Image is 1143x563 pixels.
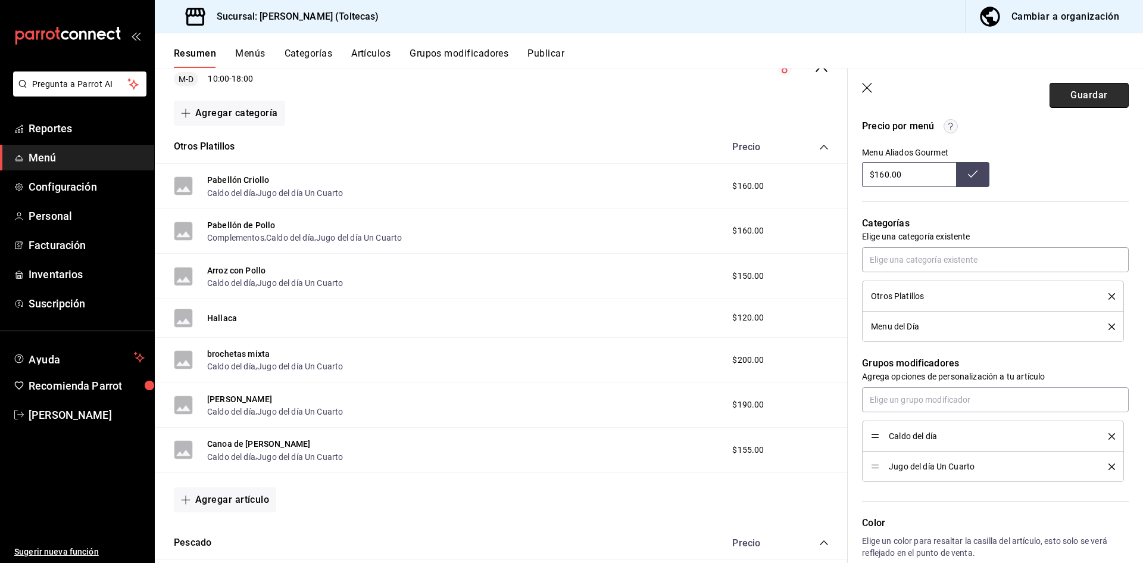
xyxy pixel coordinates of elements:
[862,371,1129,382] p: Agrega opciones de personalización a tu artículo
[235,48,265,68] button: Menús
[732,225,764,237] span: $160.00
[732,354,764,366] span: $200.00
[207,393,272,405] button: [PERSON_NAME]
[1011,8,1119,25] div: Cambiar a organización
[29,208,145,224] span: Personal
[862,119,934,133] div: Precio por menú
[410,48,508,68] button: Grupos modificadores
[862,535,1129,559] p: Elige un color para resaltar la casilla del artículo, esto solo se verá reflejado en el punto de ...
[316,232,402,244] button: Jugo del día Un Cuarto
[1100,293,1115,300] button: delete
[862,216,1129,231] p: Categorías
[257,187,343,199] button: Jugo del día Un Cuarto
[257,360,343,372] button: Jugo del día Un Cuarto
[207,277,255,289] button: Caldo del día
[32,78,128,91] span: Pregunta a Parrot AI
[207,265,266,276] button: Arroz con Pollo
[207,174,269,186] button: Pabellón Criollo
[862,247,1129,272] input: Elige una categoría existente
[285,48,333,68] button: Categorías
[862,356,1129,371] p: Grupos modificadores
[889,462,1091,471] span: Jugo del día Un Cuarto
[29,407,145,423] span: [PERSON_NAME]
[1050,83,1129,108] button: Guardar
[1100,324,1115,330] button: delete
[174,72,253,86] div: 10:00 - 18:00
[257,406,343,418] button: Jugo del día Un Cuarto
[1100,433,1115,440] button: delete
[207,451,255,463] button: Caldo del día
[732,444,764,456] span: $155.00
[207,187,255,199] button: Caldo del día
[174,48,216,68] button: Resumen
[819,538,829,548] button: collapse-category-row
[720,537,797,549] div: Precio
[155,41,848,97] div: collapse-menu-row
[207,10,379,24] h3: Sucursal: [PERSON_NAME] (Toltecas)
[862,387,1129,412] input: Elige un grupo modificador
[207,219,276,231] button: Pabellón de Pollo
[174,536,211,550] button: Pescado
[174,48,1143,68] div: navigation tabs
[732,180,764,192] span: $160.00
[862,516,1129,530] p: Color
[871,322,919,331] span: Menu del Día
[131,31,140,41] button: open_drawer_menu
[174,487,276,512] button: Agregar artículo
[207,450,343,462] div: ,
[14,546,145,558] span: Sugerir nueva función
[266,232,314,244] button: Caldo del día
[819,142,829,152] button: collapse-category-row
[732,270,764,282] span: $150.00
[862,231,1129,242] p: Elige una categoría existente
[207,312,237,324] button: Hallaca
[207,405,343,418] div: ,
[862,162,956,187] input: Sin ajuste
[257,451,343,463] button: Jugo del día Un Cuarto
[29,350,129,365] span: Ayuda
[174,73,198,86] span: M-D
[207,348,270,360] button: brochetas mixta
[174,140,235,154] button: Otros Platillos
[29,150,145,166] span: Menú
[207,438,310,450] button: Canoa de [PERSON_NAME]
[720,141,797,153] div: Precio
[207,232,264,244] button: Complementos
[207,360,343,372] div: ,
[732,312,764,324] span: $120.00
[871,292,924,300] span: Otros Platillos
[732,399,764,411] span: $190.00
[862,148,989,157] div: Menu Aliados Gourmet
[1100,464,1115,470] button: delete
[889,432,1091,440] span: Caldo del día
[207,276,343,289] div: ,
[257,277,343,289] button: Jugo del día Un Cuarto
[8,86,146,99] a: Pregunta a Parrot AI
[351,48,391,68] button: Artículos
[13,71,146,97] button: Pregunta a Parrot AI
[207,186,343,198] div: ,
[29,378,145,394] span: Recomienda Parrot
[207,406,255,418] button: Caldo del día
[527,48,564,68] button: Publicar
[207,360,255,372] button: Caldo del día
[29,266,145,282] span: Inventarios
[29,237,145,253] span: Facturación
[174,101,285,126] button: Agregar categoría
[29,179,145,195] span: Configuración
[207,231,402,244] div: , ,
[29,296,145,312] span: Suscripción
[29,120,145,136] span: Reportes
